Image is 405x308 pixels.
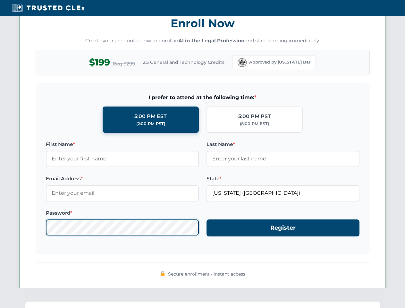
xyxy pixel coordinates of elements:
[36,37,370,45] p: Create your account below to enroll in and start learning immediately.
[238,58,247,67] img: Florida Bar
[113,60,135,68] span: Reg $299
[249,59,310,65] span: Approved by [US_STATE] Bar
[178,38,245,44] strong: AI in the Legal Profession
[207,141,359,148] label: Last Name
[46,151,199,167] input: Enter your first name
[238,112,271,121] div: 5:00 PM PST
[89,55,110,70] span: $199
[168,270,245,278] span: Secure enrollment • Instant access
[10,3,86,13] img: Trusted CLEs
[36,13,370,33] h3: Enroll Now
[160,271,165,276] img: 🔒
[240,121,269,127] div: (8:00 PM EST)
[207,185,359,201] input: Florida (FL)
[136,121,165,127] div: (2:00 PM PST)
[46,185,199,201] input: Enter your email
[46,175,199,183] label: Email Address
[134,112,167,121] div: 5:00 PM EST
[46,209,199,217] label: Password
[207,219,359,236] button: Register
[46,93,359,102] span: I prefer to attend at the following time:
[207,151,359,167] input: Enter your last name
[143,59,224,66] span: 2.5 General and Technology Credits
[207,175,359,183] label: State
[46,141,199,148] label: First Name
